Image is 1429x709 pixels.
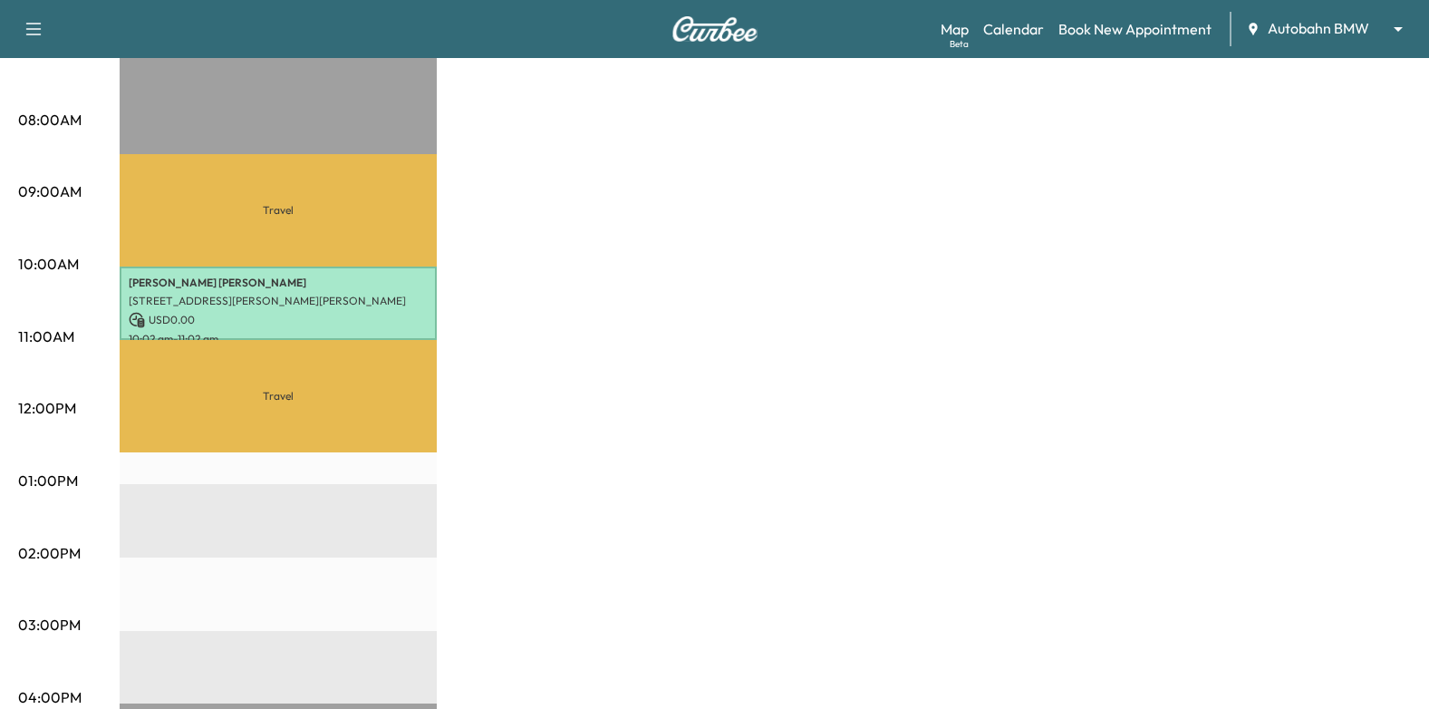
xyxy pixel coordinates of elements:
p: 12:00PM [18,397,76,419]
p: Travel [120,340,437,452]
span: Autobahn BMW [1268,18,1369,39]
p: Travel [120,154,437,267]
p: 11:00AM [18,325,74,347]
a: Calendar [983,18,1044,40]
p: 08:00AM [18,109,82,131]
a: MapBeta [941,18,969,40]
p: 10:02 am - 11:02 am [129,332,428,346]
p: USD 0.00 [129,312,428,328]
a: Book New Appointment [1058,18,1212,40]
img: Curbee Logo [671,16,758,42]
p: 01:00PM [18,470,78,491]
p: 03:00PM [18,614,81,636]
p: 10:00AM [18,253,79,275]
p: 02:00PM [18,542,81,564]
p: 04:00PM [18,686,82,708]
div: Beta [950,37,969,51]
p: 09:00AM [18,180,82,202]
p: [STREET_ADDRESS][PERSON_NAME][PERSON_NAME] [129,294,428,308]
p: [PERSON_NAME] [PERSON_NAME] [129,276,428,290]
